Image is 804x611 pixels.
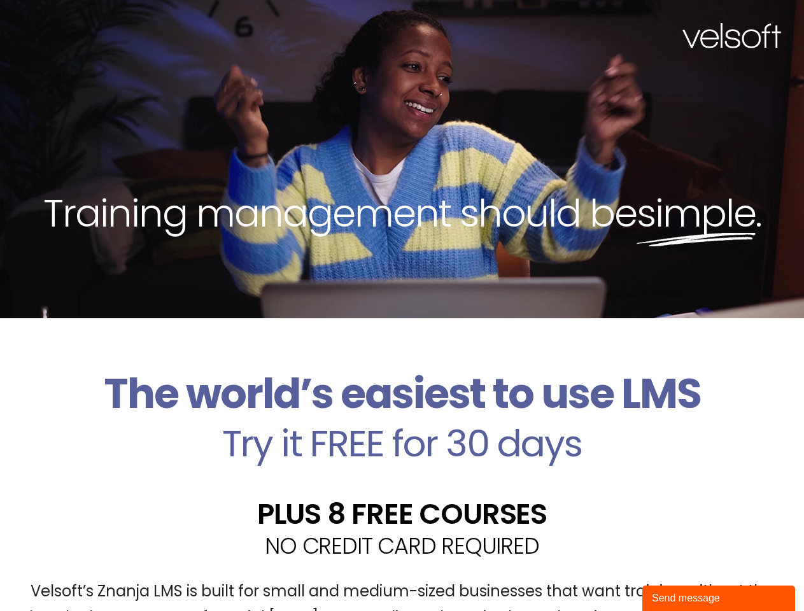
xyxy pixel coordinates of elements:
[10,535,794,557] h2: NO CREDIT CARD REQUIRED
[23,188,781,238] h2: Training management should be .
[642,583,798,611] iframe: chat widget
[10,500,794,528] h2: PLUS 8 FREE COURSES
[637,186,756,240] span: simple
[10,369,794,419] h2: The world’s easiest to use LMS
[10,425,794,462] h2: Try it FREE for 30 days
